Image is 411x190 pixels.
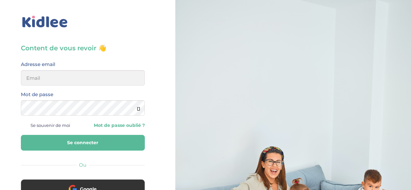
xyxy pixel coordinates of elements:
input: Email [21,70,145,86]
button: Se connecter [21,135,145,151]
label: Mot de passe [21,90,53,99]
span: Ou [79,162,86,168]
a: Mot de passe oublié ? [88,122,145,128]
label: Adresse email [21,60,55,69]
img: logo_kidlee_bleu [21,14,69,29]
span: Se souvenir de moi [31,121,70,129]
h3: Content de vous revoir 👋 [21,44,145,53]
